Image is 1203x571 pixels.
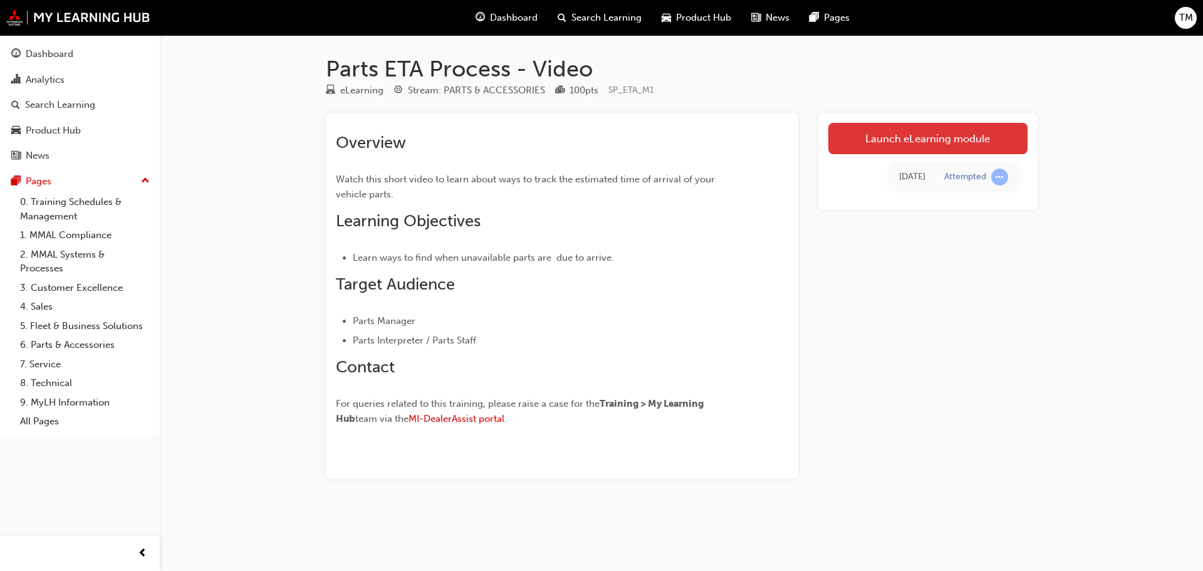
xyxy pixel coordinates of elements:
[5,40,155,170] button: DashboardAnalyticsSearch LearningProduct HubNews
[5,119,155,142] a: Product Hub
[336,133,406,152] span: Overview
[810,10,819,26] span: pages-icon
[355,413,409,424] span: team via the
[5,144,155,167] a: News
[336,357,395,377] span: Contact
[899,170,925,184] div: Tue Jan 09 2024 10:13:36 GMT+1100 (Australian Eastern Daylight Time)
[26,73,65,87] div: Analytics
[353,335,476,346] span: Parts Interpreter / Parts Staff
[11,75,21,86] span: chart-icon
[766,11,789,25] span: News
[5,68,155,92] a: Analytics
[15,226,155,245] a: 1. MMAL Compliance
[476,10,485,26] span: guage-icon
[393,85,403,97] span: target-icon
[571,11,642,25] span: Search Learning
[555,83,598,98] div: Points
[5,170,155,193] button: Pages
[353,315,415,327] span: Parts Manager
[336,275,455,294] span: Target Audience
[141,173,150,189] span: up-icon
[828,123,1028,154] a: Launch eLearning module
[5,43,155,66] a: Dashboard
[15,335,155,355] a: 6. Parts & Accessories
[6,9,150,26] img: mmal
[336,174,717,200] span: Watch this short video to learn about ways to track the estimated time of arrival of your vehicle...
[11,125,21,137] span: car-icon
[504,413,507,424] span: .
[652,5,741,31] a: car-iconProduct Hub
[326,85,335,97] span: learningResourceType_ELEARNING-icon
[26,123,81,138] div: Product Hub
[11,176,21,187] span: pages-icon
[15,374,155,393] a: 8. Technical
[15,278,155,298] a: 3. Customer Excellence
[555,85,565,97] span: podium-icon
[741,5,799,31] a: news-iconNews
[5,93,155,117] a: Search Learning
[15,297,155,317] a: 4. Sales
[336,211,481,231] span: Learning Objectives
[15,317,155,336] a: 5. Fleet & Business Solutions
[824,11,850,25] span: Pages
[15,245,155,278] a: 2. MMAL Systems & Processes
[26,149,49,163] div: News
[662,10,671,26] span: car-icon
[11,49,21,60] span: guage-icon
[353,252,614,263] span: Learn ways to find when unavailable parts are due to arrive.
[408,83,545,98] div: Stream: PARTS & ACCESSORIES
[15,192,155,226] a: 0. Training Schedules & Management
[1175,7,1197,29] button: TM
[751,10,761,26] span: news-icon
[490,11,538,25] span: Dashboard
[570,83,598,98] div: 100 pts
[558,10,566,26] span: search-icon
[15,393,155,412] a: 9. MyLH Information
[326,55,1038,83] h1: Parts ETA Process - Video
[138,546,147,562] span: prev-icon
[466,5,548,31] a: guage-iconDashboard
[326,83,383,98] div: Type
[11,150,21,162] span: news-icon
[25,98,95,112] div: Search Learning
[944,171,986,183] div: Attempted
[26,47,73,61] div: Dashboard
[11,100,20,111] span: search-icon
[548,5,652,31] a: search-iconSearch Learning
[409,413,504,424] a: MI-DealerAssist portal
[1179,11,1193,25] span: TM
[393,83,545,98] div: Stream
[15,412,155,431] a: All Pages
[336,398,600,409] span: For queries related to this training, please raise a case for the
[799,5,860,31] a: pages-iconPages
[15,355,155,374] a: 7. Service
[991,169,1008,186] span: learningRecordVerb_ATTEMPT-icon
[26,174,51,189] div: Pages
[676,11,731,25] span: Product Hub
[340,83,383,98] div: eLearning
[608,85,654,95] span: Learning resource code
